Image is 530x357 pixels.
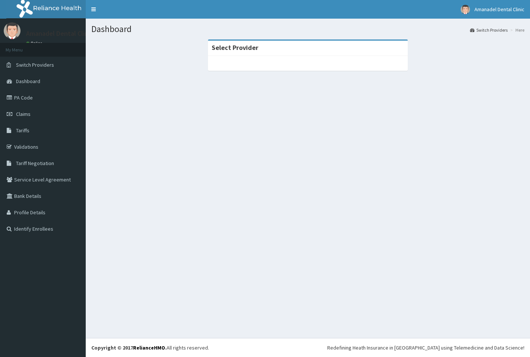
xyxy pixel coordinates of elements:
li: Here [508,27,524,33]
img: User Image [4,22,20,39]
span: Claims [16,111,31,117]
span: Switch Providers [16,61,54,68]
p: Amanadel Dental Clinic [26,30,93,37]
strong: Copyright © 2017 . [91,344,167,351]
span: Tariff Negotiation [16,160,54,167]
a: Switch Providers [470,27,508,33]
span: Tariffs [16,127,29,134]
img: User Image [461,5,470,14]
a: RelianceHMO [133,344,165,351]
div: Redefining Heath Insurance in [GEOGRAPHIC_DATA] using Telemedicine and Data Science! [327,344,524,351]
h1: Dashboard [91,24,524,34]
span: Dashboard [16,78,40,85]
footer: All rights reserved. [86,338,530,357]
span: Amanadel Dental Clinic [474,6,524,13]
a: Online [26,41,44,46]
strong: Select Provider [212,43,258,52]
